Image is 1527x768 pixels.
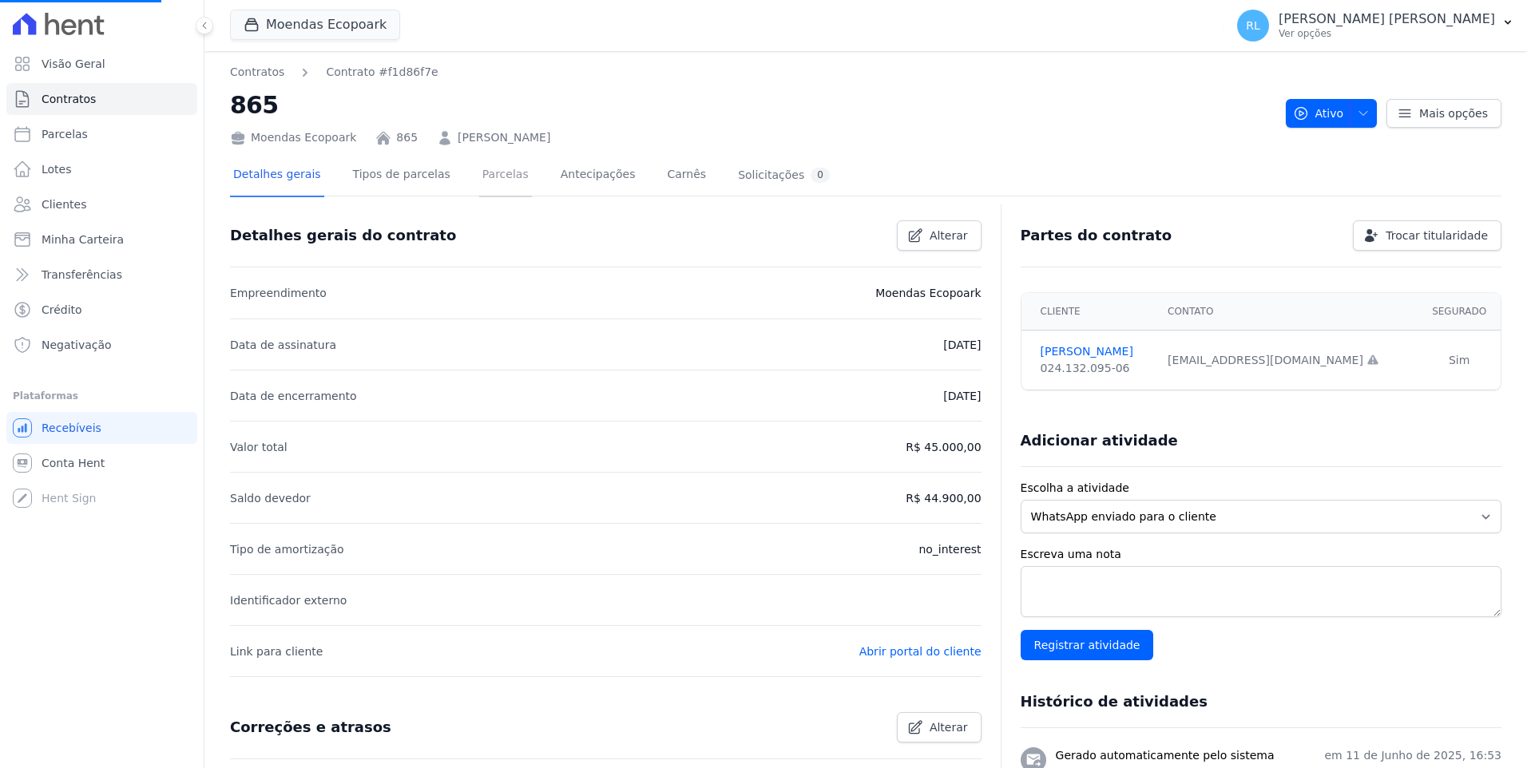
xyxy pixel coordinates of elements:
[930,228,968,243] span: Alterar
[1293,99,1344,128] span: Ativo
[13,386,191,406] div: Plataformas
[1246,20,1260,31] span: RL
[6,153,197,185] a: Lotes
[42,161,72,177] span: Lotes
[918,540,981,559] p: no_interest
[6,412,197,444] a: Recebíveis
[6,294,197,326] a: Crédito
[42,267,122,283] span: Transferências
[557,155,639,197] a: Antecipações
[230,335,336,354] p: Data de assinatura
[230,283,327,303] p: Empreendimento
[1224,3,1527,48] button: RL [PERSON_NAME] [PERSON_NAME] Ver opções
[42,302,82,318] span: Crédito
[897,220,982,251] a: Alterar
[1041,360,1149,377] div: 024.132.095-06
[1418,331,1501,390] td: Sim
[396,129,418,146] a: 865
[664,155,709,197] a: Carnês
[42,196,86,212] span: Clientes
[943,335,981,354] p: [DATE]
[6,447,197,479] a: Conta Hent
[1419,105,1488,121] span: Mais opções
[1418,293,1501,331] th: Segurado
[1021,692,1208,711] h3: Histórico de atividades
[230,64,438,81] nav: Breadcrumb
[811,168,830,183] div: 0
[458,129,550,146] a: [PERSON_NAME]
[230,591,347,610] p: Identificador externo
[906,489,981,508] p: R$ 44.900,00
[906,437,981,457] p: R$ 45.000,00
[1279,27,1495,40] p: Ver opções
[230,155,324,197] a: Detalhes gerais
[230,87,1273,123] h2: 865
[1279,11,1495,27] p: [PERSON_NAME] [PERSON_NAME]
[1021,546,1501,563] label: Escreva uma nota
[42,56,105,72] span: Visão Geral
[42,420,101,436] span: Recebíveis
[6,118,197,150] a: Parcelas
[230,226,456,245] h3: Detalhes gerais do contrato
[479,155,532,197] a: Parcelas
[230,437,288,457] p: Valor total
[1021,293,1159,331] th: Cliente
[1158,293,1418,331] th: Contato
[230,642,323,661] p: Link para cliente
[930,719,968,735] span: Alterar
[230,386,357,406] p: Data de encerramento
[230,64,1273,81] nav: Breadcrumb
[1021,431,1178,450] h3: Adicionar atividade
[1386,99,1501,128] a: Mais opções
[875,283,981,303] p: Moendas Ecopoark
[1168,352,1408,369] div: [EMAIL_ADDRESS][DOMAIN_NAME]
[1324,747,1501,764] p: em 11 de Junho de 2025, 16:53
[6,224,197,255] a: Minha Carteira
[230,129,356,146] div: Moendas Ecopoark
[230,540,344,559] p: Tipo de amortização
[1386,228,1488,243] span: Trocar titularidade
[230,64,284,81] a: Contratos
[735,155,833,197] a: Solicitações0
[1021,226,1172,245] h3: Partes do contrato
[1286,99,1378,128] button: Ativo
[42,232,124,247] span: Minha Carteira
[230,10,400,40] button: Moendas Ecopoark
[1353,220,1501,251] a: Trocar titularidade
[350,155,454,197] a: Tipos de parcelas
[6,83,197,115] a: Contratos
[230,489,311,508] p: Saldo devedor
[6,259,197,291] a: Transferências
[897,712,982,742] a: Alterar
[326,64,438,81] a: Contrato #f1d86f7e
[42,126,88,142] span: Parcelas
[1021,630,1154,660] input: Registrar atividade
[42,91,96,107] span: Contratos
[42,455,105,471] span: Conta Hent
[943,386,981,406] p: [DATE]
[6,48,197,80] a: Visão Geral
[6,188,197,220] a: Clientes
[42,337,112,353] span: Negativação
[1056,747,1275,764] h3: Gerado automaticamente pelo sistema
[1021,480,1501,497] label: Escolha a atividade
[738,168,830,183] div: Solicitações
[6,329,197,361] a: Negativação
[859,645,982,658] a: Abrir portal do cliente
[1041,343,1149,360] a: [PERSON_NAME]
[230,718,391,737] h3: Correções e atrasos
